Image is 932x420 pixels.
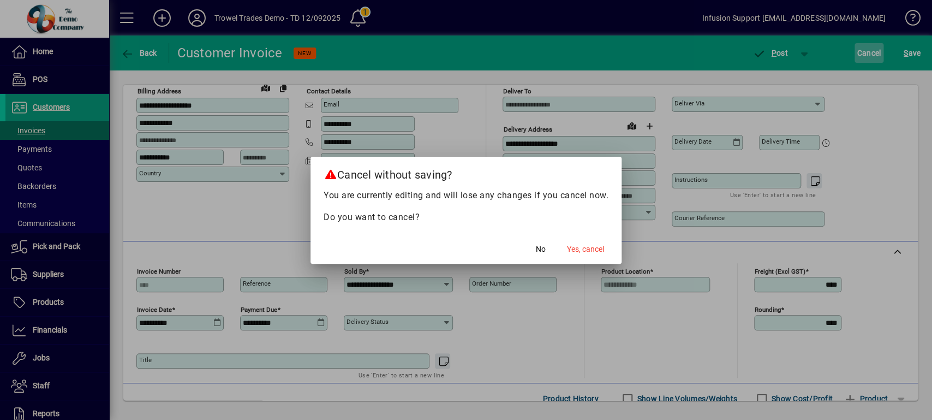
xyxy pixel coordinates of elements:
[310,157,622,188] h2: Cancel without saving?
[523,240,558,259] button: No
[536,244,546,255] span: No
[563,240,608,259] button: Yes, cancel
[324,189,608,202] p: You are currently editing and will lose any changes if you cancel now.
[567,244,604,255] span: Yes, cancel
[324,211,608,224] p: Do you want to cancel?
